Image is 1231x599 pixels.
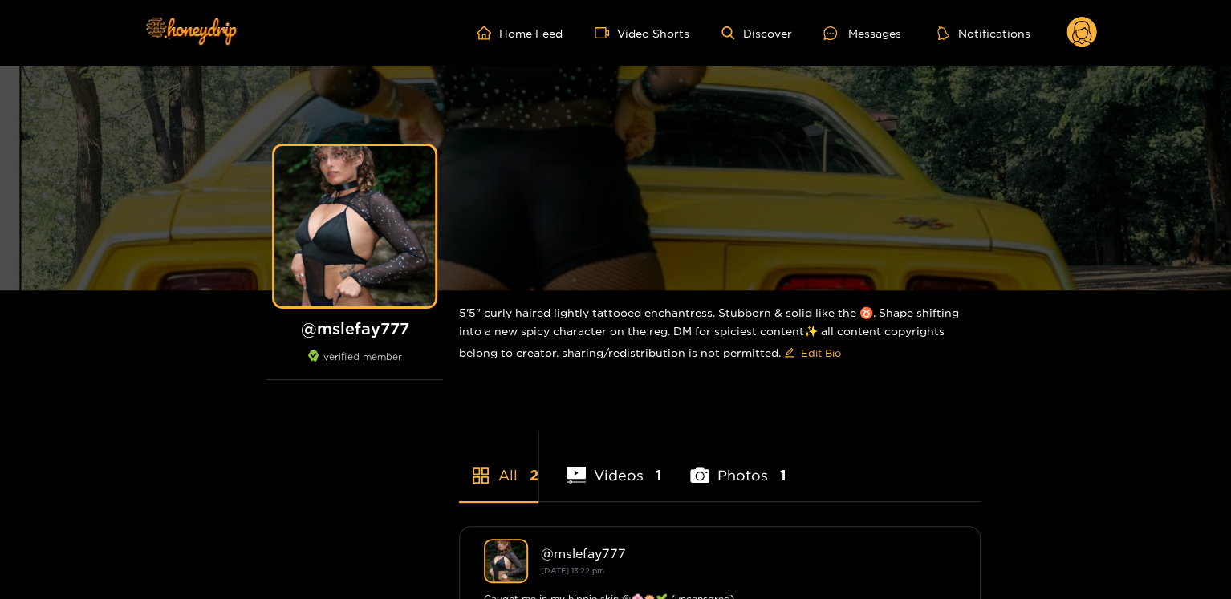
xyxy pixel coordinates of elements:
li: Videos [567,429,662,501]
li: Photos [690,429,786,501]
img: mslefay777 [484,539,528,583]
div: 5'5" curly haired lightly tattooed enchantress. Stubborn & solid like the ♉️. Shape shifting into... [459,290,981,378]
span: edit [784,347,794,359]
span: video-camera [595,26,617,40]
span: home [477,26,499,40]
h1: @ mslefay777 [266,318,443,338]
span: 1 [780,465,786,485]
div: Messages [823,24,900,42]
span: appstore [471,466,490,485]
a: Home Feed [477,26,563,40]
li: All [459,429,538,501]
small: [DATE] 13:22 pm [541,566,604,575]
a: Discover [721,26,791,40]
span: 1 [656,465,662,485]
a: Video Shorts [595,26,689,40]
button: Notifications [932,25,1034,41]
button: editEdit Bio [781,340,844,366]
span: Edit Bio [801,345,841,361]
span: 2 [530,465,538,485]
div: verified member [266,350,443,380]
div: @ mslefay777 [541,546,956,561]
